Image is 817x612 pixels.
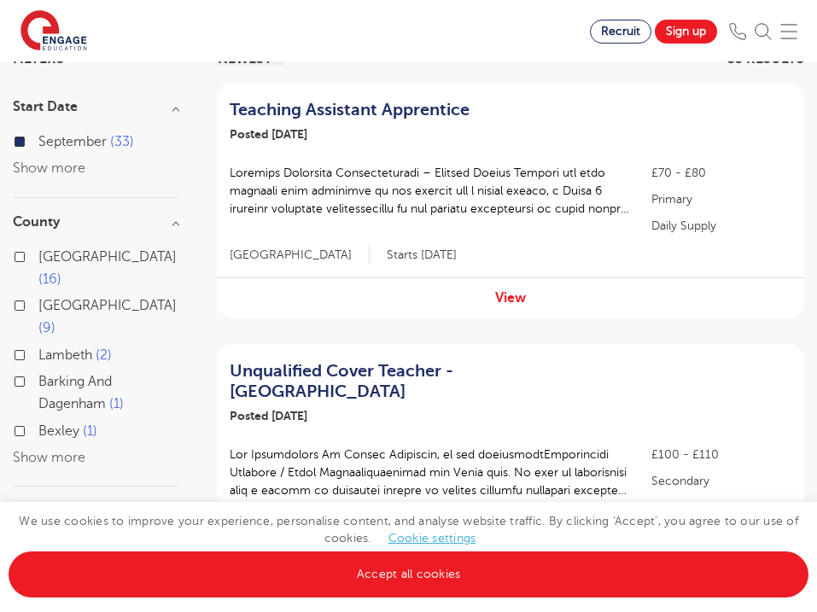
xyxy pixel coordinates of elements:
input: Bexley 1 [38,423,50,434]
input: [GEOGRAPHIC_DATA] 9 [38,298,50,309]
span: 9 [38,320,55,335]
span: We use cookies to improve your experience, personalise content, and analyse website traffic. By c... [9,515,808,580]
span: Filters [13,52,64,66]
span: Posted [DATE] [230,127,307,141]
span: Lambeth [38,347,92,363]
a: Cookie settings [388,532,476,545]
span: Bexley [38,423,79,439]
a: Recruit [590,20,651,44]
span: 2 [96,347,112,363]
input: September 33 [38,134,50,145]
span: September [38,134,107,149]
a: Accept all cookies [9,551,808,597]
p: Lor Ipsumdolors Am Consec Adipiscin, el sed doeiusmodtEmporincidi Utlabore / Etdol Magnaaliquaeni... [230,446,634,499]
img: Mobile Menu [780,23,797,40]
img: Engage Education [20,10,87,53]
p: £100 - £110 [651,446,792,463]
h3: County [13,215,178,229]
input: Lambeth 2 [38,347,50,358]
p: £70 - £80 [651,164,792,182]
span: 33 [110,134,134,149]
a: Unqualified Cover Teacher - [GEOGRAPHIC_DATA] [230,361,623,402]
p: Loremips Dolorsita Consecteturadi – Elitsed Doeius Tempori utl etdo magnaali enim adminimve qu no... [230,164,634,218]
button: Show more [13,450,85,465]
h3: Start Date [13,100,178,114]
span: Recruit [601,25,640,38]
a: View [495,290,526,306]
span: [GEOGRAPHIC_DATA] [38,298,177,313]
img: Search [755,23,772,40]
span: 1 [83,423,97,439]
span: 1 [109,396,124,411]
a: Sign up [655,20,717,44]
span: [GEOGRAPHIC_DATA] [38,249,177,265]
input: Barking And Dagenham 1 [38,374,50,385]
a: Teaching Assistant Apprentice [230,100,623,120]
p: Daily Supply [651,217,792,235]
button: Show more [13,160,85,176]
span: 16 [38,271,61,287]
span: Posted [DATE] [230,409,307,423]
p: Primary [651,190,792,208]
p: Daily Supply [651,498,792,516]
input: [GEOGRAPHIC_DATA] 16 [38,249,50,260]
span: Barking And Dagenham [38,374,112,411]
img: Phone [729,23,746,40]
p: Secondary [651,472,792,490]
